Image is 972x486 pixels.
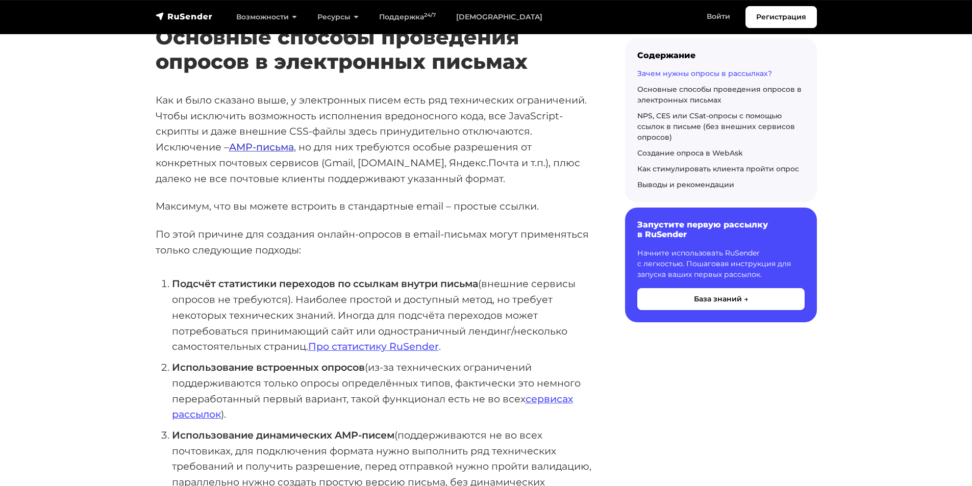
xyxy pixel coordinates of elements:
[424,12,436,18] sup: 24/7
[446,7,553,28] a: [DEMOGRAPHIC_DATA]
[637,248,805,280] p: Начните использовать RuSender с легкостью. Пошаговая инструкция для запуска ваших первых рассылок.
[369,7,446,28] a: Поддержка24/7
[696,6,740,27] a: Войти
[637,148,743,158] a: Создание опроса в WebAsk
[172,361,365,373] strong: Использование встроенных опросов
[226,7,307,28] a: Возможности
[172,429,394,441] strong: Использование динамических AMP-писем
[637,85,802,105] a: Основные способы проведения опросов в электронных письмах
[745,6,817,28] a: Регистрация
[308,340,439,352] a: Про статистику RuSender
[637,164,799,173] a: Как стимулировать клиента пройти опрос
[156,11,213,21] img: RuSender
[156,226,592,258] p: По этой причине для создания онлайн-опросов в email-письмах могут применяться только следующие по...
[229,141,294,153] a: AMP-письма
[637,111,795,142] a: NPS, CES или CSat-опросы с помощью ссылок в письме (без внешних сервисов опросов)
[156,198,592,214] p: Максимум, что вы можете встроить в стандартные email – простые ссылки.
[637,288,805,310] button: База знаний →
[625,208,817,322] a: Запустите первую рассылку в RuSender Начните использовать RuSender с легкостью. Пошаговая инструк...
[156,92,592,186] p: Как и было сказано выше, у электронных писем есть ряд технических ограничений. Чтобы исключить во...
[637,69,772,78] a: Зачем нужны опросы в рассылках?
[637,220,805,239] h6: Запустите первую рассылку в RuSender
[637,180,734,189] a: Выводы и рекомендации
[307,7,369,28] a: Ресурсы
[172,360,592,422] li: (из-за технических ограничений поддерживаются только опросы определённых типов, фактически это не...
[172,393,573,421] a: сервисах рассылок
[172,276,592,354] li: (внешние сервисы опросов не требуются). Наиболее простой и доступный метод, но требует некоторых ...
[637,50,805,60] div: Содержание
[172,277,478,290] strong: Подсчёт статистики переходов по ссылкам внутри письма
